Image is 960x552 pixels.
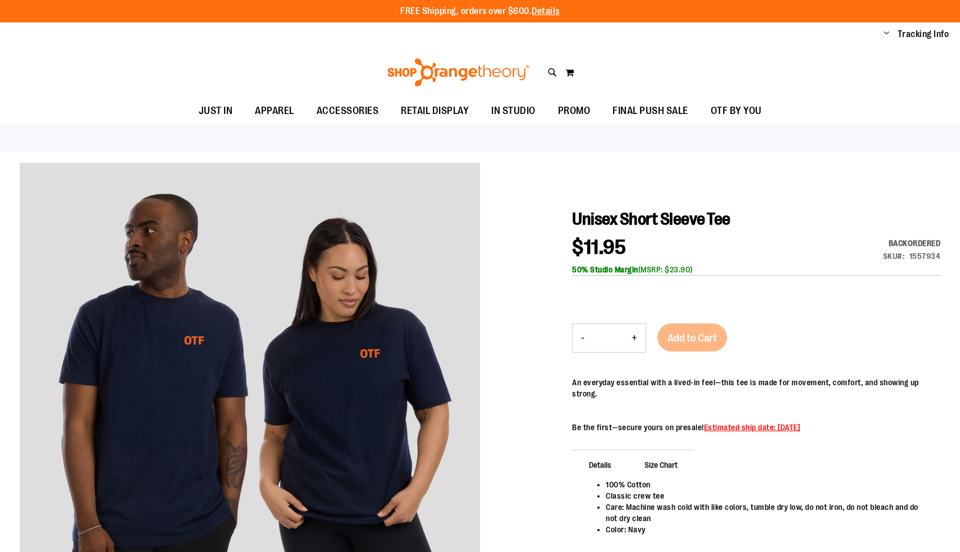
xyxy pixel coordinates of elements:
img: Shop Orangetheory [386,58,531,86]
div: (MSRP: $23.90) [572,264,940,275]
li: Classic crew tee [606,490,929,501]
li: 100% Cotton [606,479,929,490]
span: FINAL PUSH SALE [612,98,688,124]
span: IN STUDIO [491,98,536,124]
p: Be the first—secure yours on presale! [572,422,940,433]
span: $11.95 [572,236,626,259]
a: JUST IN [188,98,244,124]
span: Size Chart [628,450,694,479]
div: 1557934 [909,250,941,262]
a: Details [532,6,560,16]
span: RETAIL DISPLAY [401,98,469,124]
span: JUST IN [199,98,233,124]
p: FREE Shipping, orders over $600. [400,5,560,18]
p: An everyday essential with a lived-in feel—this tee is made for movement, comfort, and showing up... [572,377,940,399]
li: Care: Machine wash cold with like colors, tumble dry low, do not iron, do not bleach and do not d... [606,501,929,524]
span: Estimated ship date: [DATE] [704,423,801,432]
span: Details [572,450,628,479]
a: FINAL PUSH SALE [601,98,700,124]
a: Tracking Info [898,28,949,40]
a: IN STUDIO [480,98,547,124]
div: Availability [883,238,941,249]
button: Account menu [884,29,889,40]
button: Increase product quantity [623,324,646,352]
div: Backordered [883,238,941,249]
a: RETAIL DISPLAY [390,98,480,124]
a: PROMO [547,98,602,124]
b: 50% Studio Margin [572,265,638,274]
input: Product quantity [593,325,623,352]
strong: SKU [883,252,905,261]
a: ACCESSORIES [305,98,390,124]
span: OTF BY YOU [711,98,762,124]
a: OTF BY YOU [700,98,773,124]
span: ACCESSORIES [317,98,379,124]
button: Decrease product quantity [573,324,593,352]
span: Unisex Short Sleeve Tee [572,209,730,229]
span: PROMO [558,98,591,124]
span: APPAREL [255,98,294,124]
li: Color: Navy [606,524,929,535]
a: APPAREL [244,98,305,124]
